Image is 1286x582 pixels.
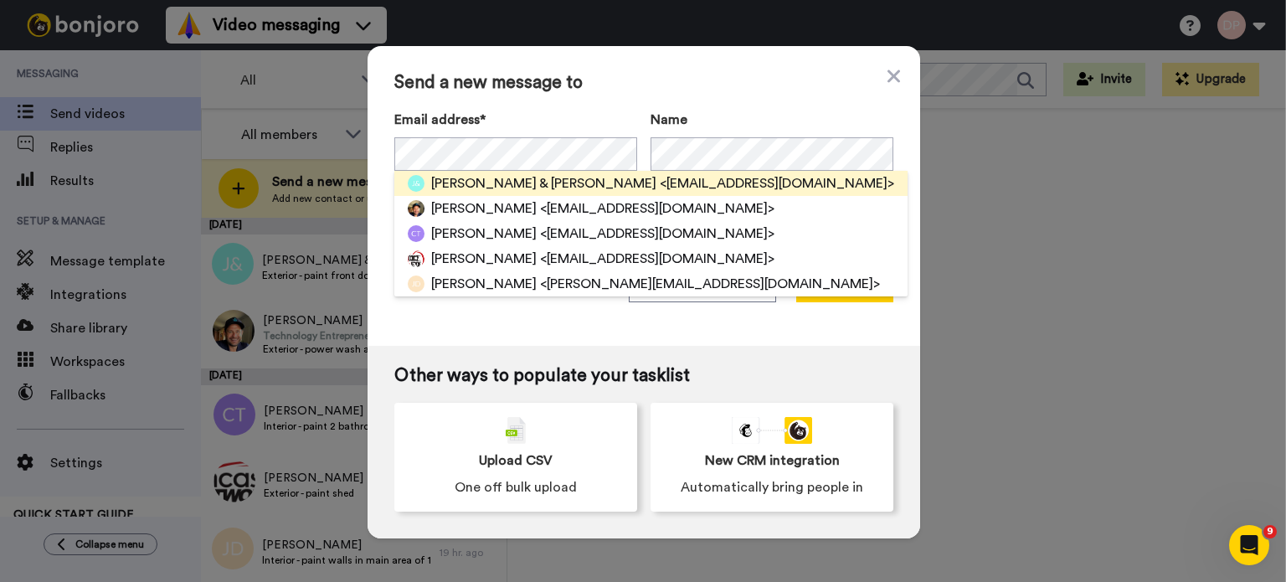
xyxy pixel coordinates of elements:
[431,224,537,244] span: [PERSON_NAME]
[732,417,812,444] div: animation
[1263,525,1277,538] span: 9
[394,73,893,93] span: Send a new message to
[431,173,656,193] span: [PERSON_NAME] & [PERSON_NAME]
[394,110,637,130] label: Email address*
[705,451,840,471] span: New CRM integration
[1229,525,1269,565] iframe: Intercom live chat
[660,173,894,193] span: <[EMAIL_ADDRESS][DOMAIN_NAME]>
[408,225,424,242] img: ct.png
[431,274,537,294] span: [PERSON_NAME]
[540,274,880,294] span: <[PERSON_NAME][EMAIL_ADDRESS][DOMAIN_NAME]>
[455,477,577,497] span: One off bulk upload
[408,250,424,267] img: 088081fc-fbea-4da5-b594-5f9396721001.png
[479,451,553,471] span: Upload CSV
[408,175,424,192] img: j&.png
[408,276,424,292] img: jd.png
[506,417,526,444] img: csv-grey.png
[431,198,537,219] span: [PERSON_NAME]
[431,249,537,269] span: [PERSON_NAME]
[408,200,424,217] img: 37282997-c5ed-436d-8c04-713154fd3b26.jpg
[540,198,774,219] span: <[EMAIL_ADDRESS][DOMAIN_NAME]>
[540,249,774,269] span: <[EMAIL_ADDRESS][DOMAIN_NAME]>
[681,477,863,497] span: Automatically bring people in
[540,224,774,244] span: <[EMAIL_ADDRESS][DOMAIN_NAME]>
[651,110,687,130] span: Name
[394,366,893,386] span: Other ways to populate your tasklist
